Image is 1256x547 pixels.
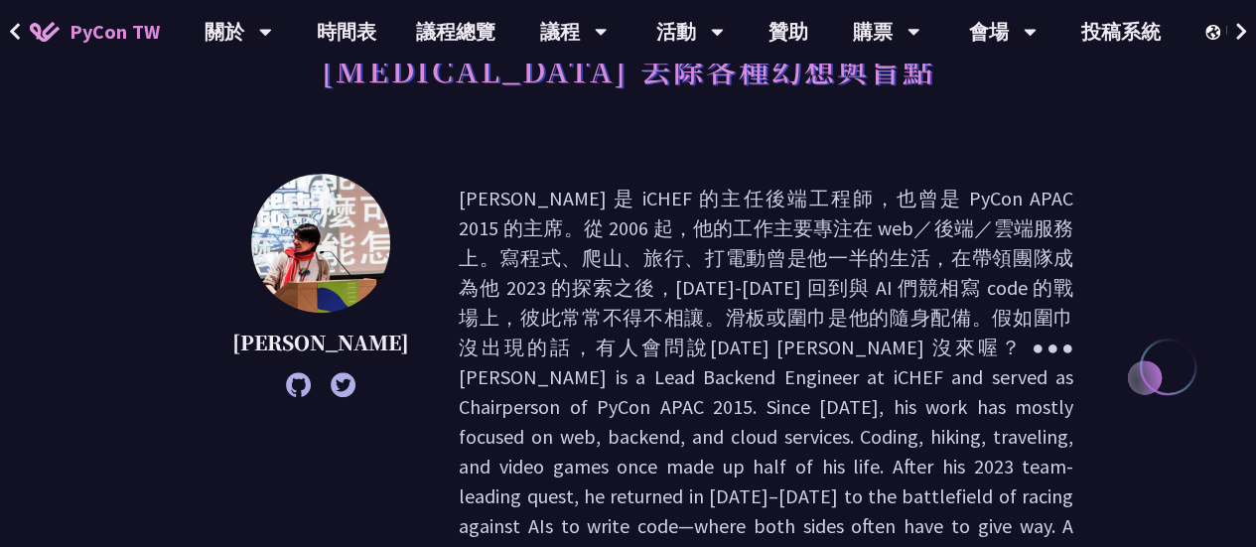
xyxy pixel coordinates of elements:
span: PyCon TW [70,17,160,47]
img: Keith Yang [251,174,390,313]
img: Locale Icon [1205,25,1225,40]
a: PyCon TW [10,7,180,57]
p: [PERSON_NAME] [232,328,409,357]
img: Home icon of PyCon TW 2025 [30,22,60,42]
